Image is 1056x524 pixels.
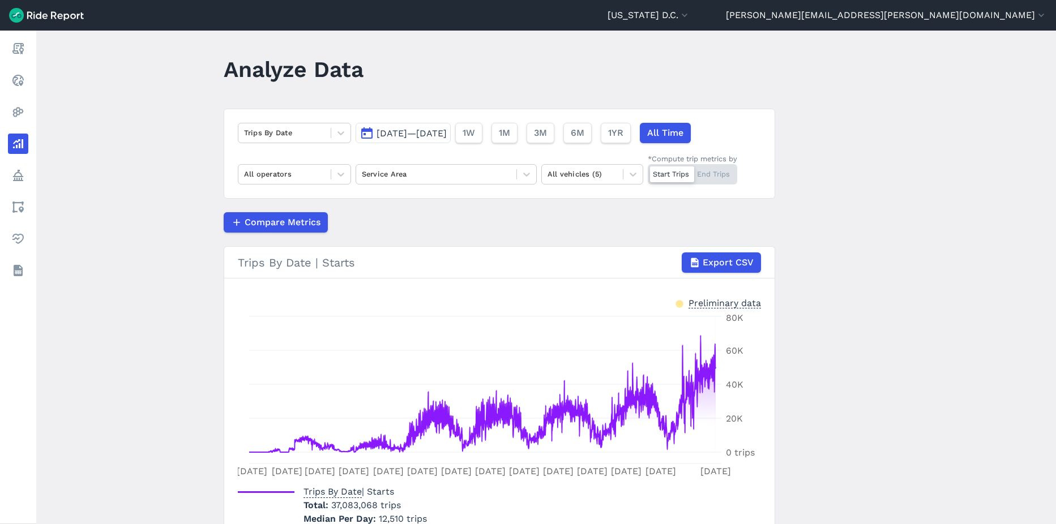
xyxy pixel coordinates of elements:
[237,466,267,476] tspan: [DATE]
[577,466,608,476] tspan: [DATE]
[491,123,518,143] button: 1M
[726,379,743,390] tspan: 40K
[8,229,28,249] a: Health
[339,466,369,476] tspan: [DATE]
[611,466,642,476] tspan: [DATE]
[331,500,401,510] span: 37,083,068 trips
[601,123,631,143] button: 1YR
[726,345,743,356] tspan: 60K
[271,466,302,476] tspan: [DATE]
[303,486,394,497] span: | Starts
[8,197,28,217] a: Areas
[441,466,471,476] tspan: [DATE]
[703,256,754,269] span: Export CSV
[8,165,28,186] a: Policy
[303,483,362,498] span: Trips By Date
[8,38,28,59] a: Report
[407,466,437,476] tspan: [DATE]
[726,447,755,458] tspan: 0 trips
[542,466,573,476] tspan: [DATE]
[645,466,676,476] tspan: [DATE]
[238,252,761,273] div: Trips By Date | Starts
[455,123,482,143] button: 1W
[8,260,28,281] a: Datasets
[224,54,364,85] h1: Analyze Data
[356,123,451,143] button: [DATE]—[DATE]
[608,126,623,140] span: 1YR
[9,8,84,23] img: Ride Report
[534,126,547,140] span: 3M
[224,212,328,233] button: Compare Metrics
[726,312,743,323] tspan: 80K
[377,128,447,139] span: [DATE]—[DATE]
[508,466,539,476] tspan: [DATE]
[8,70,28,91] a: Realtime
[305,466,335,476] tspan: [DATE]
[527,123,554,143] button: 3M
[303,500,331,510] span: Total
[474,466,505,476] tspan: [DATE]
[563,123,592,143] button: 6M
[245,216,320,229] span: Compare Metrics
[8,102,28,122] a: Heatmaps
[700,466,731,476] tspan: [DATE]
[373,466,403,476] tspan: [DATE]
[640,123,691,143] button: All Time
[726,8,1047,22] button: [PERSON_NAME][EMAIL_ADDRESS][PERSON_NAME][DOMAIN_NAME]
[463,126,475,140] span: 1W
[571,126,584,140] span: 6M
[648,153,737,164] div: *Compute trip metrics by
[682,252,761,273] button: Export CSV
[689,297,761,308] div: Preliminary data
[499,126,510,140] span: 1M
[8,134,28,154] a: Analyze
[608,8,690,22] button: [US_STATE] D.C.
[726,413,743,424] tspan: 20K
[647,126,683,140] span: All Time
